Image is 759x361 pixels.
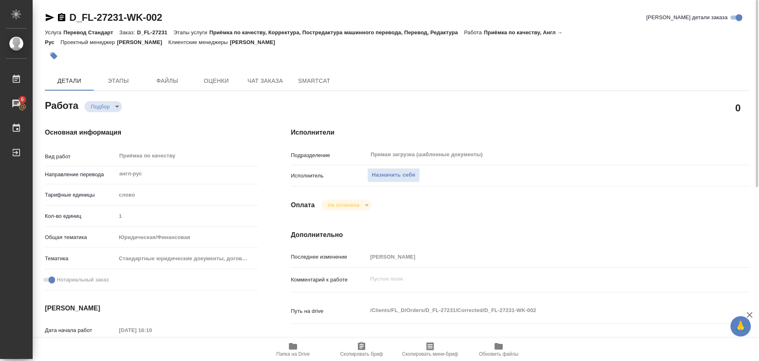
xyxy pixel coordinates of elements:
input: Пустое поле [367,251,712,263]
div: слово [116,188,258,202]
p: Кол-во единиц [45,212,116,220]
p: Последнее изменение [291,253,368,261]
div: Подбор [84,101,122,112]
h4: Основная информация [45,128,258,137]
button: Обновить файлы [464,338,533,361]
p: Подразделение [291,151,368,159]
span: Скопировать мини-бриф [402,351,458,357]
p: Работа [464,29,484,35]
button: 🙏 [730,316,751,337]
button: Скопировать ссылку для ЯМессенджера [45,13,55,22]
span: Нотариальный заказ [57,276,109,284]
span: Чат заказа [246,76,285,86]
a: D_FL-27231-WK-002 [69,12,162,23]
p: Услуга [45,29,63,35]
h2: 0 [735,101,741,115]
p: Этапы услуги [173,29,209,35]
a: 6 [2,93,31,114]
span: 6 [16,95,29,104]
button: Скопировать ссылку [57,13,67,22]
button: Подбор [89,103,112,110]
p: Общая тематика [45,233,116,241]
span: Назначить себя [372,171,415,180]
p: Тематика [45,255,116,263]
span: SmartCat [295,76,334,86]
div: Стандартные юридические документы, договоры, уставы [116,252,258,266]
h4: Оплата [291,200,315,210]
span: Этапы [99,76,138,86]
p: Комментарий к работе [291,276,368,284]
span: 🙏 [734,318,748,335]
textarea: /Clients/FL_D/Orders/D_FL-27231/Corrected/D_FL-27231-WK-002 [367,303,712,317]
p: [PERSON_NAME] [117,39,169,45]
button: Папка на Drive [259,338,327,361]
p: Направление перевода [45,171,116,179]
input: Пустое поле [116,210,258,222]
button: Скопировать бриф [327,338,396,361]
p: [PERSON_NAME] [230,39,281,45]
span: Файлы [148,76,187,86]
p: Дата начала работ [45,326,116,334]
h4: Исполнители [291,128,750,137]
span: Скопировать бриф [340,351,383,357]
button: Скопировать мини-бриф [396,338,464,361]
span: Оценки [197,76,236,86]
span: [PERSON_NAME] детали заказа [646,13,728,22]
p: D_FL-27231 [137,29,173,35]
p: Исполнитель [291,172,368,180]
p: Приёмка по качеству, Корректура, Постредактура машинного перевода, Перевод, Редактура [209,29,464,35]
p: Заказ: [119,29,137,35]
p: Клиентские менеджеры [169,39,230,45]
h4: [PERSON_NAME] [45,303,258,313]
p: Путь на drive [291,307,368,315]
p: Тарифные единицы [45,191,116,199]
h4: Дополнительно [291,230,750,240]
button: Назначить себя [367,168,419,182]
input: Пустое поле [116,324,187,336]
div: Юридическая/Финансовая [116,230,258,244]
div: Подбор [321,199,371,210]
p: Проектный менеджер [60,39,117,45]
button: Не оплачена [325,202,362,208]
p: Вид работ [45,153,116,161]
h2: Работа [45,97,78,112]
p: Перевод Стандарт [63,29,119,35]
span: Детали [50,76,89,86]
span: Папка на Drive [276,351,310,357]
button: Добавить тэг [45,47,63,65]
span: Обновить файлы [479,351,519,357]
